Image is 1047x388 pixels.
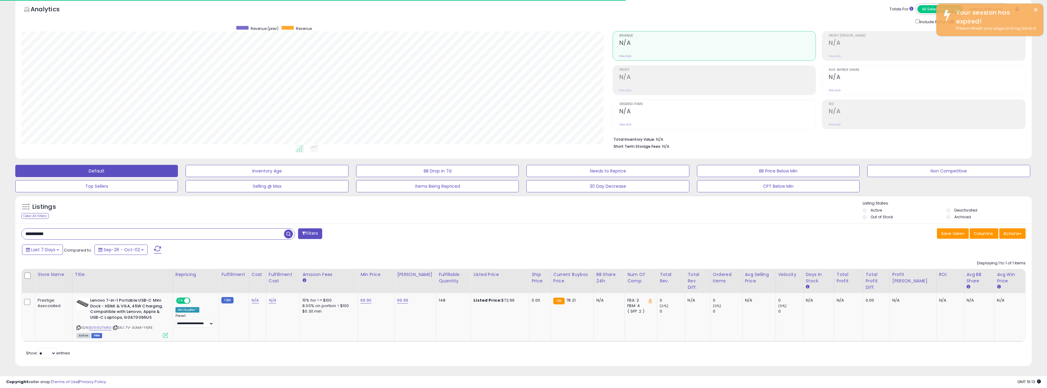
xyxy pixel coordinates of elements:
[596,298,620,303] div: N/A
[829,39,1025,48] h2: N/A
[619,39,816,48] h2: N/A
[175,314,214,328] div: Preset:
[954,214,971,219] label: Archived
[296,26,312,31] span: Revenue
[697,165,860,177] button: BB Price Below Min
[660,309,685,314] div: 0
[221,297,233,303] small: FBM
[269,297,276,303] a: N/A
[867,165,1030,177] button: Non Competitive
[553,271,591,284] div: Current Buybox Price
[871,214,893,219] label: Out of Stock
[967,271,992,284] div: Avg BB Share
[302,271,355,278] div: Amazon Fees
[1017,379,1041,385] span: 2025-10-14 16:13 GMT
[627,271,654,284] div: Num of Comp.
[974,230,993,237] span: Columns
[79,379,106,385] a: Privacy Policy
[778,303,787,308] small: (0%)
[937,228,969,239] button: Save View
[356,180,519,192] button: Items Being Repriced
[526,165,689,177] button: Needs to Reprice
[778,271,801,278] div: Velocity
[863,201,1032,206] p: Listing States:
[22,245,63,255] button: Last 7 Days
[829,34,1025,38] span: Profit [PERSON_NAME]
[866,271,887,291] div: Total Profit Diff.
[532,271,548,284] div: Ship Price
[190,298,199,303] span: OFF
[15,165,178,177] button: Default
[619,54,631,58] small: Prev: N/A
[252,297,259,303] a: N/A
[302,309,353,314] div: $0.30 min
[837,298,858,303] div: N/A
[566,297,576,303] span: 78.21
[619,68,816,72] span: Profit
[298,228,322,239] button: Filters
[64,247,92,253] span: Compared to:
[829,103,1025,106] span: ROI
[829,74,1025,82] h2: N/A
[954,208,977,213] label: Deactivated
[269,271,297,284] div: Fulfillment Cost
[397,271,433,278] div: [PERSON_NAME]
[806,298,829,303] div: N/A
[627,309,652,314] div: ( SFP: 2 )
[474,271,526,278] div: Listed Price
[778,298,803,303] div: 0
[75,271,170,278] div: Title
[627,298,652,303] div: FBA: 2
[939,271,961,278] div: ROI
[186,165,348,177] button: Inventory Age
[837,271,861,284] div: Total Profit
[614,144,661,149] b: Short Term Storage Fees:
[806,271,831,284] div: Days In Stock
[302,278,306,283] small: Amazon Fees.
[31,5,72,15] h5: Analytics
[866,298,885,303] div: 0.00
[829,108,1025,116] h2: N/A
[997,271,1023,284] div: Avg Win Price
[302,303,353,309] div: 8.00% on portion > $100
[104,247,140,253] span: Sep-26 - Oct-02
[439,298,466,303] div: 148
[76,333,90,338] span: All listings currently available for purchase on Amazon
[532,298,546,303] div: 0.00
[32,203,56,211] h5: Listings
[619,123,631,126] small: Prev: N/A
[90,298,164,322] b: Lenovo 7-in-1 Portable USB-C Mini Dock - HDMI & VGA, 45W Charging, Compatible with Lenovo, Apple ...
[713,271,740,284] div: Ordered Items
[397,297,408,303] a: 69.99
[829,123,841,126] small: Prev: N/A
[76,298,89,310] img: 31pD6qq7YNL._SL40_.jpg
[967,298,990,303] div: N/A
[662,143,669,149] span: N/A
[970,228,998,239] button: Columns
[360,297,371,303] a: 69.90
[91,333,102,338] span: FBM
[713,309,742,314] div: 0
[829,89,841,92] small: Prev: N/A
[999,228,1026,239] button: Actions
[89,325,112,330] a: B0916G7MRG
[871,208,882,213] label: Active
[6,379,106,385] div: seller snap | |
[175,307,199,313] div: Win BuyBox *
[614,135,1021,143] li: N/A
[526,180,689,192] button: 30 Day Decrease
[38,298,68,309] div: Prestige Associated
[252,271,264,278] div: Cost
[917,5,963,13] button: All Selected Listings
[15,180,178,192] button: Top Sellers
[892,271,934,284] div: Profit [PERSON_NAME]
[745,298,771,303] div: N/A
[911,18,961,25] div: Include Returns
[302,298,353,303] div: 15% for <= $100
[977,260,1026,266] div: Displaying 1 to 1 of 1 items
[21,213,49,219] div: Clear All Filters
[660,298,685,303] div: 0
[474,298,524,303] div: $72.99
[553,298,565,304] small: FBA
[713,303,721,308] small: (0%)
